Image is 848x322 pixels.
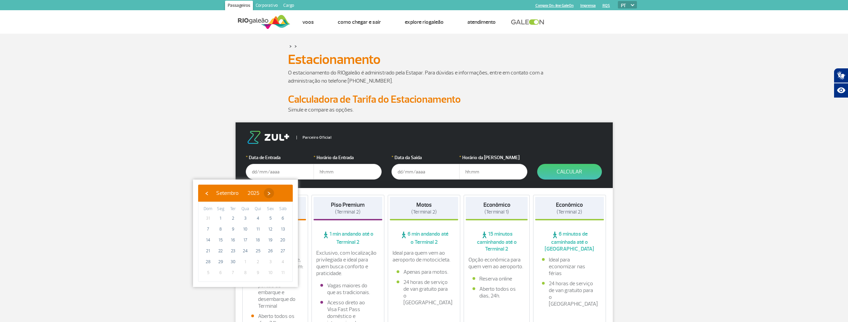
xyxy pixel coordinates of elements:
th: weekday [264,205,277,213]
span: 10 [240,224,251,235]
a: Corporativo [253,1,281,12]
span: 6 [215,267,226,278]
span: 4 [277,256,288,267]
span: 8 [240,267,251,278]
p: Simule e compare as opções. [288,106,560,114]
span: 12 [265,224,276,235]
span: 17 [240,235,251,245]
div: Plugin de acessibilidade da Hand Talk. [834,68,848,98]
span: Parceiro Oficial [297,136,332,139]
input: dd/mm/aaaa [391,164,460,180]
li: 24 horas de serviço de van gratuito para o [GEOGRAPHIC_DATA] [397,279,452,306]
span: 3 [240,213,251,224]
span: 1 min andando até o Terminal 2 [314,231,382,245]
label: Horário da [PERSON_NAME] [459,154,527,161]
bs-datepicker-container: calendar [193,180,298,287]
span: 6 minutos de caminhada até o [GEOGRAPHIC_DATA] [535,231,604,252]
h1: Estacionamento [288,54,560,65]
span: 13 [277,224,288,235]
span: 1 [215,213,226,224]
span: 28 [203,256,213,267]
li: Vagas maiores do que as tradicionais. [320,282,375,296]
span: 6 [277,213,288,224]
a: RQS [603,3,610,8]
span: 7 [227,267,238,278]
span: 5 [265,213,276,224]
th: weekday [252,205,264,213]
strong: Econômico [483,201,510,208]
p: Opção econômica para quem vem ao aeroporto. [468,256,525,270]
p: Exclusivo, com localização privilegiada e ideal para quem busca conforto e praticidade. [316,250,380,277]
span: 24 [240,245,251,256]
span: 27 [277,245,288,256]
span: 19 [265,235,276,245]
span: 15 [215,235,226,245]
span: (Terminal 2) [411,209,437,215]
li: Aberto todos os dias, 24h. [473,286,521,299]
p: O estacionamento do RIOgaleão é administrado pela Estapar. Para dúvidas e informações, entre em c... [288,69,560,85]
span: (Terminal 2) [557,209,582,215]
button: › [264,188,274,198]
a: > [294,42,297,50]
a: Cargo [281,1,297,12]
li: Fácil acesso aos pontos de embarque e desembarque do Terminal [251,275,300,309]
input: dd/mm/aaaa [246,164,314,180]
span: 31 [203,213,213,224]
a: Passageiros [225,1,253,12]
label: Data de Entrada [246,154,314,161]
span: 5 [203,267,213,278]
button: Abrir tradutor de língua de sinais. [834,68,848,83]
th: weekday [214,205,227,213]
th: weekday [239,205,252,213]
span: 9 [253,267,263,278]
span: 11 [253,224,263,235]
button: Setembro [212,188,243,198]
span: 9 [227,224,238,235]
span: 2 [227,213,238,224]
img: logo-zul.png [246,131,291,144]
li: 24 horas de serviço de van gratuito para o [GEOGRAPHIC_DATA] [542,280,597,307]
th: weekday [227,205,239,213]
span: 20 [277,235,288,245]
li: Ideal para economizar nas férias [542,256,597,277]
span: 11 [277,267,288,278]
bs-datepicker-navigation-view: ​ ​ ​ [202,189,274,196]
span: 1 [240,256,251,267]
span: 26 [265,245,276,256]
span: (Terminal 1) [484,209,509,215]
span: 2025 [247,190,259,197]
span: 10 [265,267,276,278]
strong: Motos [416,201,432,208]
label: Horário da Entrada [314,154,382,161]
th: weekday [276,205,289,213]
span: 15 minutos caminhando até o Terminal 2 [466,231,528,252]
span: 30 [227,256,238,267]
span: 21 [203,245,213,256]
button: ‹ [202,188,212,198]
button: 2025 [243,188,264,198]
span: 25 [253,245,263,256]
span: 8 [215,224,226,235]
span: 22 [215,245,226,256]
button: Abrir recursos assistivos. [834,83,848,98]
span: 18 [253,235,263,245]
span: 7 [203,224,213,235]
a: Compra On-line GaleOn [535,3,574,8]
span: 2 [253,256,263,267]
h2: Calculadora de Tarifa do Estacionamento [288,93,560,106]
label: Data da Saída [391,154,460,161]
li: Apenas para motos. [397,269,452,275]
span: Setembro [216,190,239,197]
a: Atendimento [467,19,496,26]
span: 14 [203,235,213,245]
button: Calcular [537,164,602,180]
span: 29 [215,256,226,267]
li: Reserva online [473,275,521,282]
a: > [289,42,292,50]
span: 16 [227,235,238,245]
span: 6 min andando até o Terminal 2 [390,231,459,245]
p: Ideal para quem vem ao aeroporto de motocicleta. [393,250,456,263]
a: Explore RIOgaleão [405,19,444,26]
a: Voos [302,19,314,26]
